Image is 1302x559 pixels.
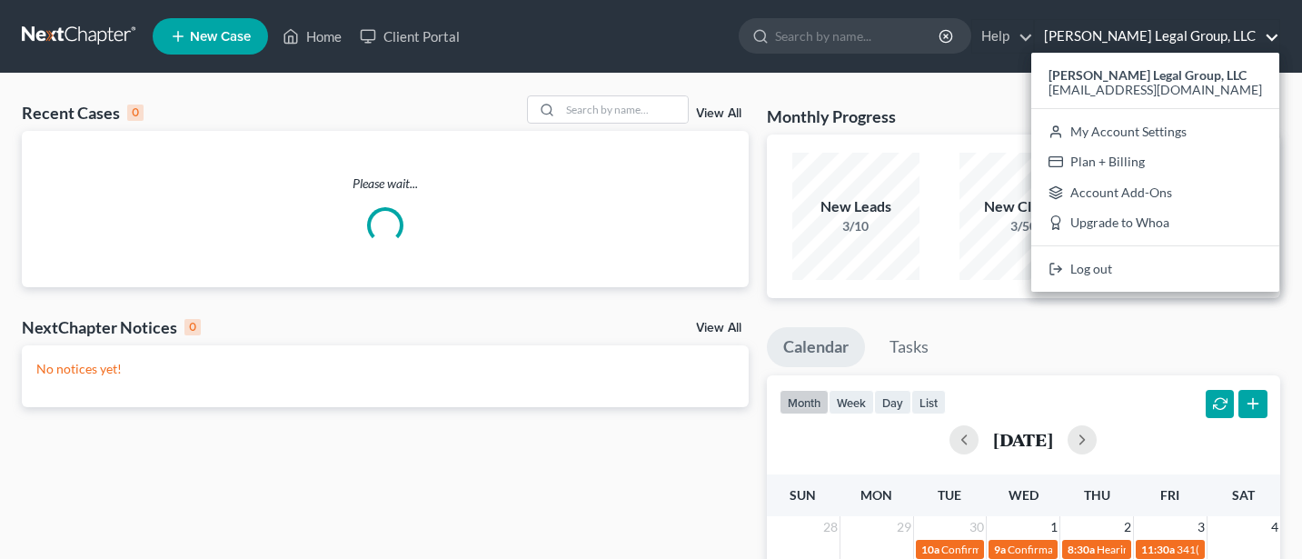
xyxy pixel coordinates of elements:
[1232,487,1255,503] span: Sat
[829,390,874,414] button: week
[1068,543,1095,556] span: 8:30a
[1031,208,1279,239] a: Upgrade to Whoa
[22,316,201,338] div: NextChapter Notices
[921,543,939,556] span: 10a
[22,102,144,124] div: Recent Cases
[1084,487,1110,503] span: Thu
[1049,67,1247,83] strong: [PERSON_NAME] Legal Group, LLC
[993,430,1053,449] h2: [DATE]
[790,487,816,503] span: Sun
[821,516,840,538] span: 28
[941,543,1149,556] span: Confirmation Hearing for [PERSON_NAME]
[873,327,945,367] a: Tasks
[22,175,749,193] p: Please wait...
[1009,487,1039,503] span: Wed
[1097,543,1238,556] span: Hearing for [PERSON_NAME]
[1031,177,1279,208] a: Account Add-Ons
[968,516,986,538] span: 30
[767,105,896,127] h3: Monthly Progress
[895,516,913,538] span: 29
[1160,487,1179,503] span: Fri
[860,487,892,503] span: Mon
[561,96,688,123] input: Search by name...
[127,105,144,121] div: 0
[696,322,741,334] a: View All
[1031,116,1279,147] a: My Account Settings
[1049,82,1262,97] span: [EMAIL_ADDRESS][DOMAIN_NAME]
[767,327,865,367] a: Calendar
[938,487,961,503] span: Tue
[775,19,941,53] input: Search by name...
[959,217,1087,235] div: 3/50
[1008,543,1214,556] span: Confirmation hearing for [PERSON_NAME]
[959,196,1087,217] div: New Clients
[792,196,919,217] div: New Leads
[792,217,919,235] div: 3/10
[1196,516,1207,538] span: 3
[351,20,469,53] a: Client Portal
[36,360,734,378] p: No notices yet!
[780,390,829,414] button: month
[874,390,911,414] button: day
[190,30,251,44] span: New Case
[1031,146,1279,177] a: Plan + Billing
[911,390,946,414] button: list
[1035,20,1279,53] a: [PERSON_NAME] Legal Group, LLC
[994,543,1006,556] span: 9a
[1031,254,1279,284] a: Log out
[1031,53,1279,292] div: [PERSON_NAME] Legal Group, LLC
[696,107,741,120] a: View All
[1141,543,1175,556] span: 11:30a
[273,20,351,53] a: Home
[972,20,1033,53] a: Help
[1269,516,1280,538] span: 4
[1049,516,1059,538] span: 1
[1122,516,1133,538] span: 2
[184,319,201,335] div: 0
